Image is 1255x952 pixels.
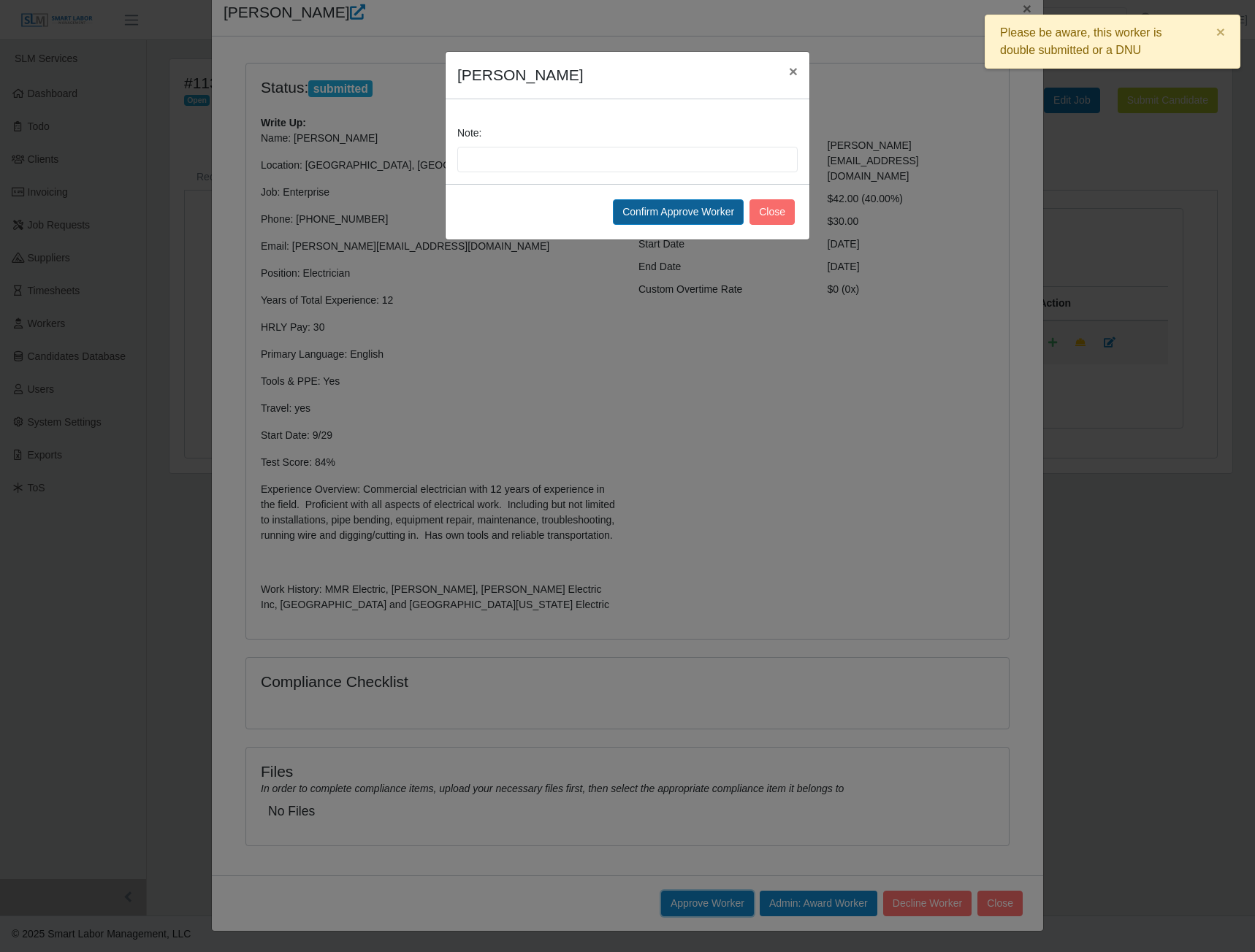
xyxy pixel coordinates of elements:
button: Confirm Approve Worker [613,199,744,225]
div: Please be aware, this worker is double submitted or a DNU [985,15,1240,69]
h4: [PERSON_NAME] [457,64,584,87]
span: × [789,63,798,80]
button: Close [749,199,795,225]
button: Close [777,52,809,91]
label: Note: [457,126,481,141]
